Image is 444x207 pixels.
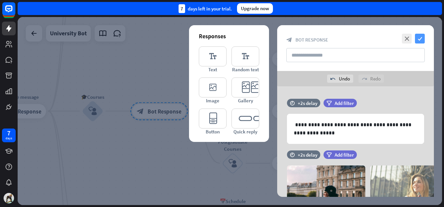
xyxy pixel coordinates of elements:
[290,101,295,105] i: time
[286,37,292,43] i: block_bot_response
[330,76,336,81] i: undo
[358,75,384,83] div: Redo
[362,76,367,81] i: redo
[179,4,185,13] div: 7
[327,75,353,83] div: Undo
[415,34,425,43] i: check
[7,130,10,136] div: 7
[295,37,328,43] span: Bot Response
[5,3,25,22] button: Open LiveChat chat widget
[237,3,273,14] div: Upgrade now
[335,100,354,106] span: Add filter
[402,34,412,43] i: close
[298,152,317,158] div: +2s delay
[179,4,232,13] div: days left in your trial.
[335,152,354,158] span: Add filter
[6,136,12,141] div: days
[326,101,332,106] i: filter
[2,129,16,142] a: 7 days
[298,100,317,106] div: +2s delay
[326,152,332,157] i: filter
[290,152,295,157] i: time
